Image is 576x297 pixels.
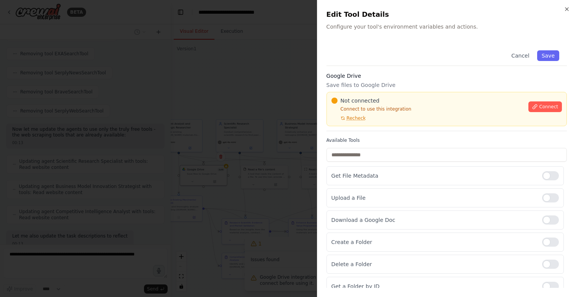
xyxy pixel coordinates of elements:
h3: Google Drive [326,72,567,80]
h2: Edit Tool Details [326,9,567,20]
span: Connect [539,104,558,110]
span: Not connected [341,97,379,104]
button: Save [537,50,559,61]
p: Get File Metadata [331,172,536,180]
button: Connect [528,101,562,112]
label: Available Tools [326,137,567,143]
p: Configure your tool's environment variables and actions. [326,23,567,31]
p: Download a Google Doc [331,216,536,224]
p: Get a Folder by ID [331,283,536,290]
p: Save files to Google Drive [326,81,567,89]
p: Create a Folder [331,238,536,246]
span: Recheck [347,115,366,121]
button: Recheck [331,115,366,121]
p: Upload a File [331,194,536,202]
button: Cancel [507,50,534,61]
p: Connect to use this integration [331,106,524,112]
p: Delete a Folder [331,260,536,268]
